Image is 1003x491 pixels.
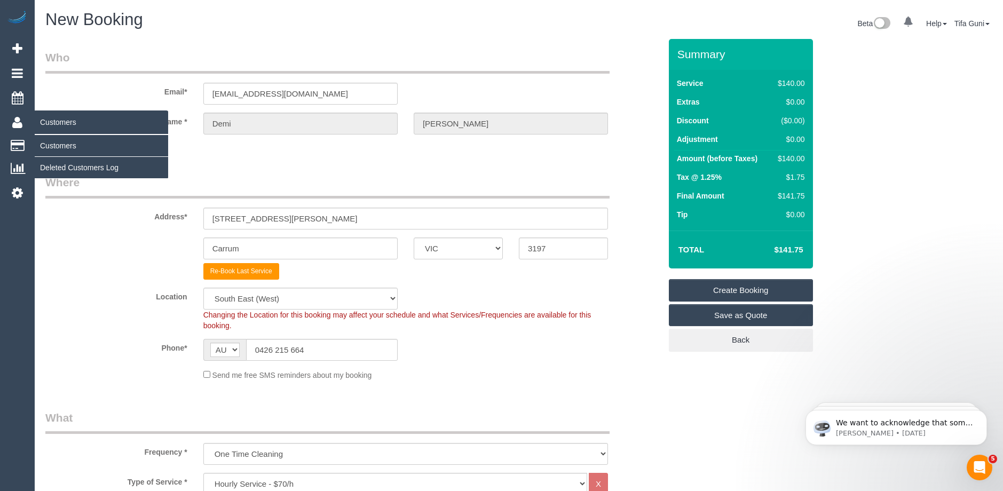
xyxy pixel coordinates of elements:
div: $0.00 [773,209,804,220]
label: Discount [677,115,709,126]
label: Phone* [37,339,195,353]
label: Tip [677,209,688,220]
div: $140.00 [773,78,804,89]
a: Save as Quote [669,304,813,327]
img: Automaid Logo [6,11,28,26]
img: New interface [873,17,890,31]
label: Type of Service * [37,473,195,487]
input: Last Name* [414,113,608,134]
div: ($0.00) [773,115,804,126]
span: 5 [989,455,997,463]
label: Adjustment [677,134,718,145]
label: Extras [677,97,700,107]
div: $141.75 [773,191,804,201]
legend: Who [45,50,610,74]
ul: Customers [35,134,168,179]
iframe: Intercom live chat [967,455,992,480]
div: $0.00 [773,97,804,107]
h4: $141.75 [742,245,803,255]
input: First Name* [203,113,398,134]
label: Frequency * [37,443,195,457]
legend: Where [45,175,610,199]
strong: Total [678,245,705,254]
span: Customers [35,110,168,134]
label: Amount (before Taxes) [677,153,757,164]
button: Re-Book Last Service [203,263,279,280]
div: $140.00 [773,153,804,164]
input: Post Code* [519,237,608,259]
legend: What [45,410,610,434]
a: Back [669,329,813,351]
input: Email* [203,83,398,105]
label: Tax @ 1.25% [677,172,722,183]
a: Deleted Customers Log [35,157,168,178]
span: Changing the Location for this booking may affect your schedule and what Services/Frequencies are... [203,311,591,330]
label: Final Amount [677,191,724,201]
span: Send me free SMS reminders about my booking [212,371,372,379]
span: New Booking [45,10,143,29]
label: Service [677,78,704,89]
div: $0.00 [773,134,804,145]
label: Location [37,288,195,302]
input: Suburb* [203,237,398,259]
span: We want to acknowledge that some users may be experiencing lag or slower performance in our softw... [46,31,184,177]
input: Phone* [246,339,398,361]
p: Message from Ellie, sent 1w ago [46,41,184,51]
a: Customers [35,135,168,156]
label: Email* [37,83,195,97]
div: $1.75 [773,172,804,183]
a: Beta [857,19,890,28]
label: Address* [37,208,195,222]
h3: Summary [677,48,808,60]
a: Tifa Guni [954,19,990,28]
iframe: Intercom notifications message [789,387,1003,462]
a: Help [926,19,947,28]
a: Create Booking [669,279,813,302]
